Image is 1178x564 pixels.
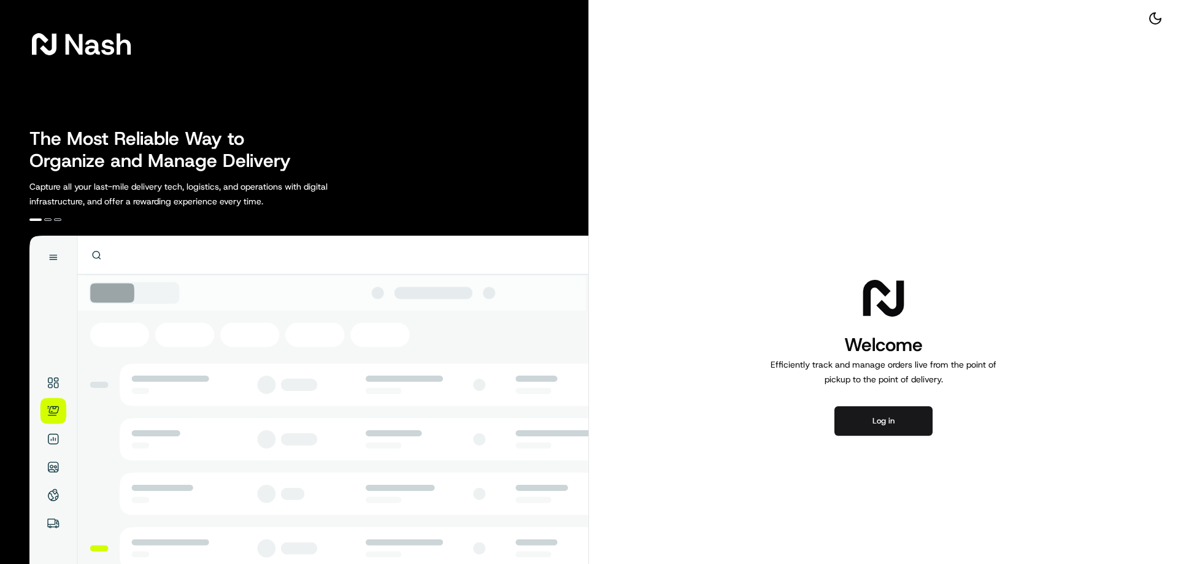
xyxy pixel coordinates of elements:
button: Log in [834,406,933,436]
h1: Welcome [766,333,1001,357]
span: Nash [64,32,132,56]
h2: The Most Reliable Way to Organize and Manage Delivery [29,128,304,172]
p: Efficiently track and manage orders live from the point of pickup to the point of delivery. [766,357,1001,387]
p: Capture all your last-mile delivery tech, logistics, and operations with digital infrastructure, ... [29,179,383,209]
